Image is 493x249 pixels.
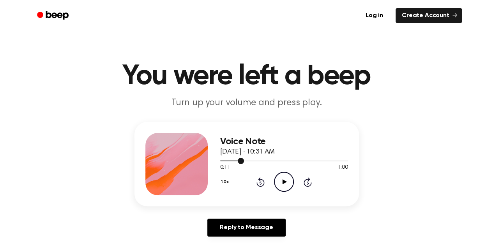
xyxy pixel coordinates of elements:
[32,8,76,23] a: Beep
[358,7,391,25] a: Log in
[220,175,232,189] button: 1.0x
[338,164,348,172] span: 1:00
[220,148,275,155] span: [DATE] · 10:31 AM
[396,8,462,23] a: Create Account
[47,62,446,90] h1: You were left a beep
[207,219,285,237] a: Reply to Message
[220,136,348,147] h3: Voice Note
[97,97,396,109] p: Turn up your volume and press play.
[220,164,230,172] span: 0:11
